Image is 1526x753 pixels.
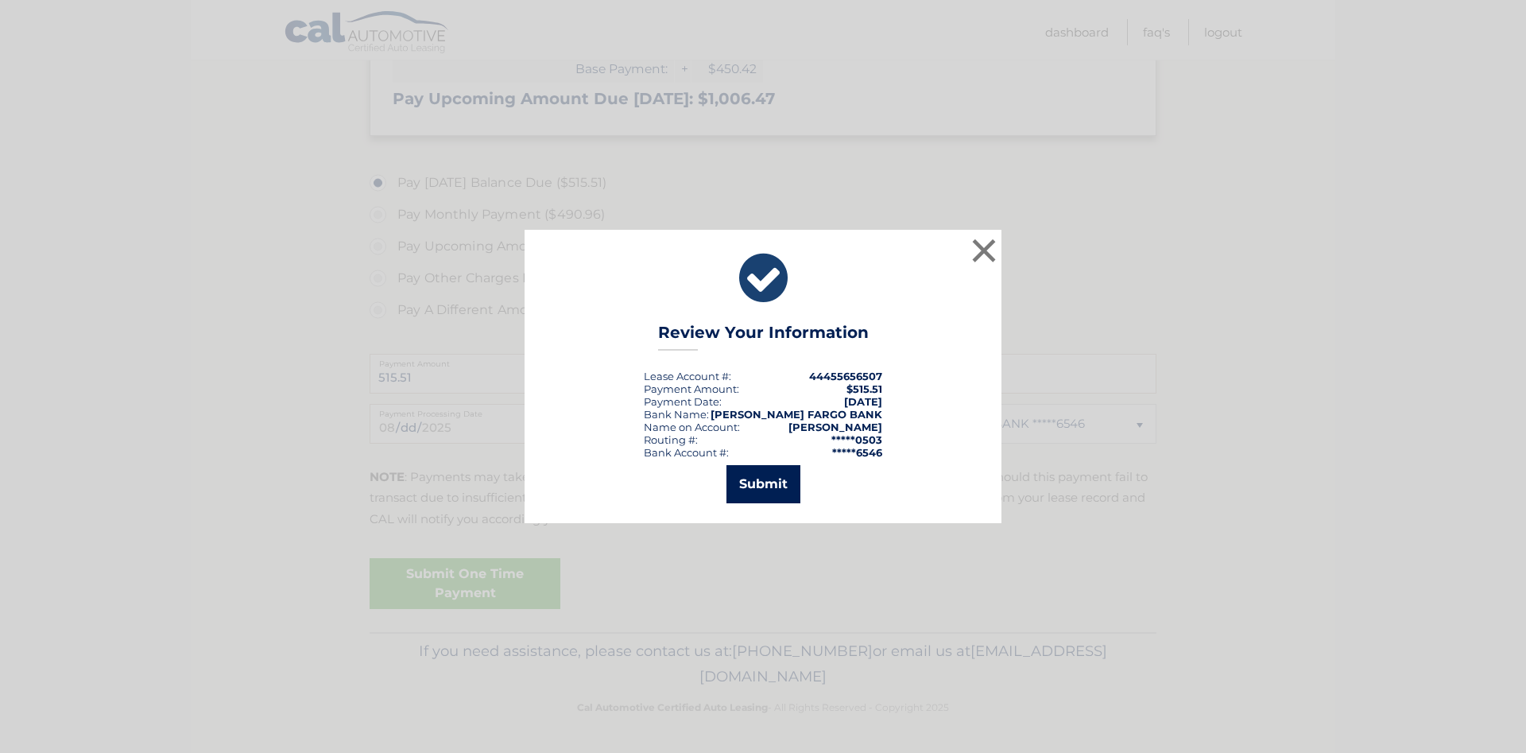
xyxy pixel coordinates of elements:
div: Payment Amount: [644,382,739,395]
span: Payment Date [644,395,719,408]
div: Bank Name: [644,408,709,421]
h3: Review Your Information [658,323,869,351]
span: [DATE] [844,395,882,408]
div: Bank Account #: [644,446,729,459]
strong: [PERSON_NAME] FARGO BANK [711,408,882,421]
div: Name on Account: [644,421,740,433]
button: × [968,235,1000,266]
div: Lease Account #: [644,370,731,382]
button: Submit [726,465,800,503]
div: Routing #: [644,433,698,446]
div: : [644,395,722,408]
span: $515.51 [846,382,882,395]
strong: 44455656507 [809,370,882,382]
strong: [PERSON_NAME] [788,421,882,433]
